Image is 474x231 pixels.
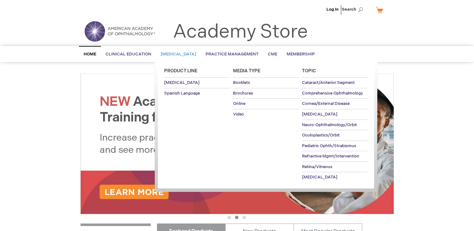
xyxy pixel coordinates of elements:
[287,52,315,57] span: Membership
[302,164,332,169] span: Retina/Vitreous
[302,101,350,106] span: Cornea/External Disease
[302,154,359,159] span: Refractive Mgmt/Intervention
[233,112,244,117] span: Video
[235,216,238,219] button: 2 of 3
[233,80,250,85] span: Booklets
[164,68,197,74] span: Product Line
[233,68,260,74] span: Media Type
[342,3,366,16] span: Search
[302,122,357,127] span: Neuro-Ophthalmology/Orbit
[233,101,245,106] span: Online
[302,80,355,85] span: Cataract/Anterior Segment
[106,52,151,57] span: Clinical Education
[302,68,316,74] span: Topic
[242,216,246,219] button: 3 of 3
[164,91,200,96] span: Spanish Language
[161,52,196,57] span: [MEDICAL_DATA]
[84,52,96,57] span: Home
[326,7,339,12] a: Log In
[233,91,253,96] span: Brochures
[302,91,363,96] span: Comprehensive Ophthalmology
[164,80,200,85] span: [MEDICAL_DATA]
[302,133,340,138] span: Oculoplastics/Orbit
[268,52,277,57] span: CME
[227,216,231,219] button: 1 of 3
[302,112,337,117] span: [MEDICAL_DATA]
[206,52,258,57] span: Practice Management
[173,21,308,43] a: Academy Store
[302,143,356,148] span: Pediatric Ophth/Strabismus
[302,175,337,180] span: [MEDICAL_DATA]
